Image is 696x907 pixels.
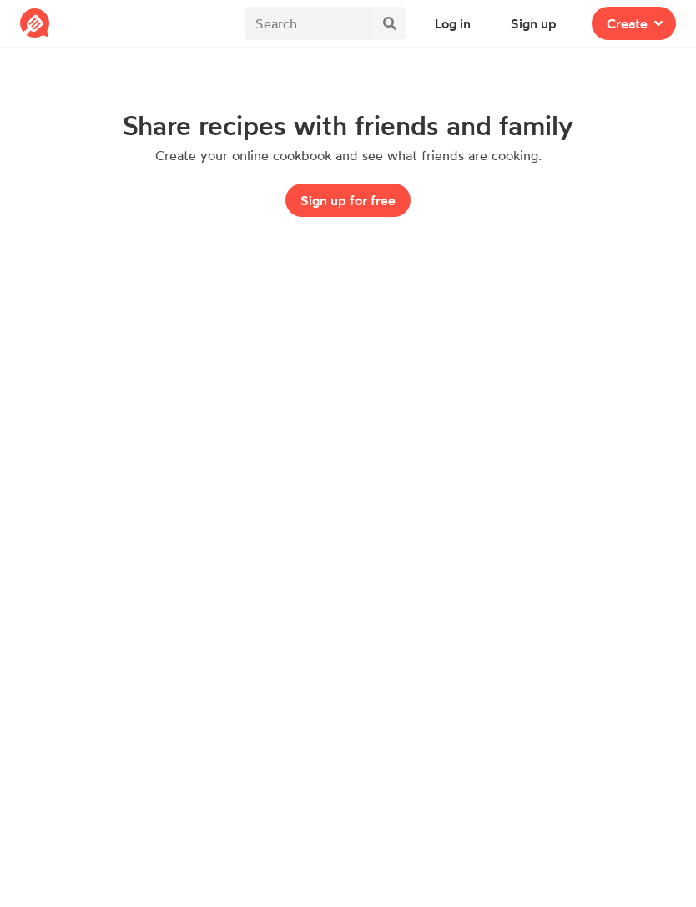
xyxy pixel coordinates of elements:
[607,13,648,33] span: Create
[20,8,50,38] img: Reciplate
[123,110,573,140] h1: Share recipes with friends and family
[285,184,411,217] button: Sign up for free
[245,7,373,40] input: Search
[496,7,572,40] button: Sign up
[155,147,542,164] p: Create your online cookbook and see what friends are cooking.
[592,7,676,40] button: Create
[420,7,486,40] button: Log in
